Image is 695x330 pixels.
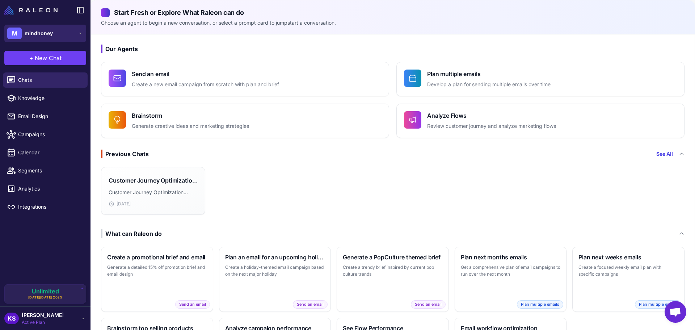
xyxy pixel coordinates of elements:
p: Create a focused weekly email plan with specific campaigns [578,264,678,278]
a: Calendar [3,145,88,160]
span: [DATE][DATE] 2025 [28,295,63,300]
button: Plan an email for an upcoming holidayCreate a holiday-themed email campaign based on the next maj... [219,247,331,312]
button: Plan next weeks emailsCreate a focused weekly email plan with specific campaignsPlan multiple emails [572,247,685,312]
p: Generate a detailed 15% off promotion brief and email design [107,264,207,278]
h2: Start Fresh or Explore What Raleon can do [101,8,685,17]
h4: Send an email [132,70,279,78]
button: Generate a PopCulture themed briefCreate a trendy brief inspired by current pop culture trendsSen... [337,247,449,312]
span: Plan multiple emails [635,300,681,309]
span: Send an email [293,300,328,309]
p: Develop a plan for sending multiple emails over time [427,80,551,89]
button: Send an emailCreate a new email campaign from scratch with plan and brief [101,62,389,96]
h4: Plan multiple emails [427,70,551,78]
span: Send an email [175,300,210,309]
button: Mmindhoney [4,25,86,42]
span: + [29,54,33,62]
span: Active Plan [22,319,64,326]
a: Knowledge [3,91,88,106]
h3: Generate a PopCulture themed brief [343,253,443,262]
button: +New Chat [4,51,86,65]
div: [DATE] [109,201,198,207]
span: Segments [18,167,82,175]
button: Plan next months emailsGet a comprehensive plan of email campaigns to run over the next monthPlan... [455,247,567,312]
h3: Plan next months emails [461,253,561,262]
span: New Chat [35,54,62,62]
a: Analytics [3,181,88,196]
span: Send an email [411,300,446,309]
p: Customer Journey Optimization Analysis [109,188,198,196]
span: mindhoney [25,29,53,37]
span: Knowledge [18,94,82,102]
span: Analytics [18,185,82,193]
h3: Plan next weeks emails [578,253,678,262]
h3: Create a promotional brief and email [107,253,207,262]
a: Chats [3,72,88,88]
a: Email Design [3,109,88,124]
a: Segments [3,163,88,178]
span: Chats [18,76,82,84]
div: Open chat [665,301,686,323]
span: Unlimited [32,288,59,294]
p: Review customer journey and analyze marketing flows [427,122,556,130]
button: BrainstormGenerate creative ideas and marketing strategies [101,104,389,138]
span: Campaigns [18,130,82,138]
h3: Our Agents [101,45,685,53]
button: Create a promotional brief and emailGenerate a detailed 15% off promotion brief and email designS... [101,247,213,312]
button: Analyze FlowsReview customer journey and analyze marketing flows [396,104,685,138]
p: Get a comprehensive plan of email campaigns to run over the next month [461,264,561,278]
span: Integrations [18,203,82,211]
h4: Analyze Flows [427,111,556,120]
p: Generate creative ideas and marketing strategies [132,122,249,130]
div: KS [4,313,19,324]
span: Email Design [18,112,82,120]
span: Calendar [18,149,82,156]
h4: Brainstorm [132,111,249,120]
span: Plan multiple emails [517,300,563,309]
div: What can Raleon do [101,229,162,238]
div: M [7,28,22,39]
button: Plan multiple emailsDevelop a plan for sending multiple emails over time [396,62,685,96]
div: Previous Chats [101,150,149,158]
h3: Plan an email for an upcoming holiday [225,253,325,262]
img: Raleon Logo [4,6,58,14]
a: See All [656,150,673,158]
a: Raleon Logo [4,6,60,14]
p: Choose an agent to begin a new conversation, or select a prompt card to jumpstart a conversation. [101,19,685,27]
a: Integrations [3,199,88,214]
a: Campaigns [3,127,88,142]
p: Create a trendy brief inspired by current pop culture trends [343,264,443,278]
span: [PERSON_NAME] [22,311,64,319]
p: Create a new email campaign from scratch with plan and brief [132,80,279,89]
p: Create a holiday-themed email campaign based on the next major holiday [225,264,325,278]
h3: Customer Journey Optimization Analysis [109,176,198,185]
